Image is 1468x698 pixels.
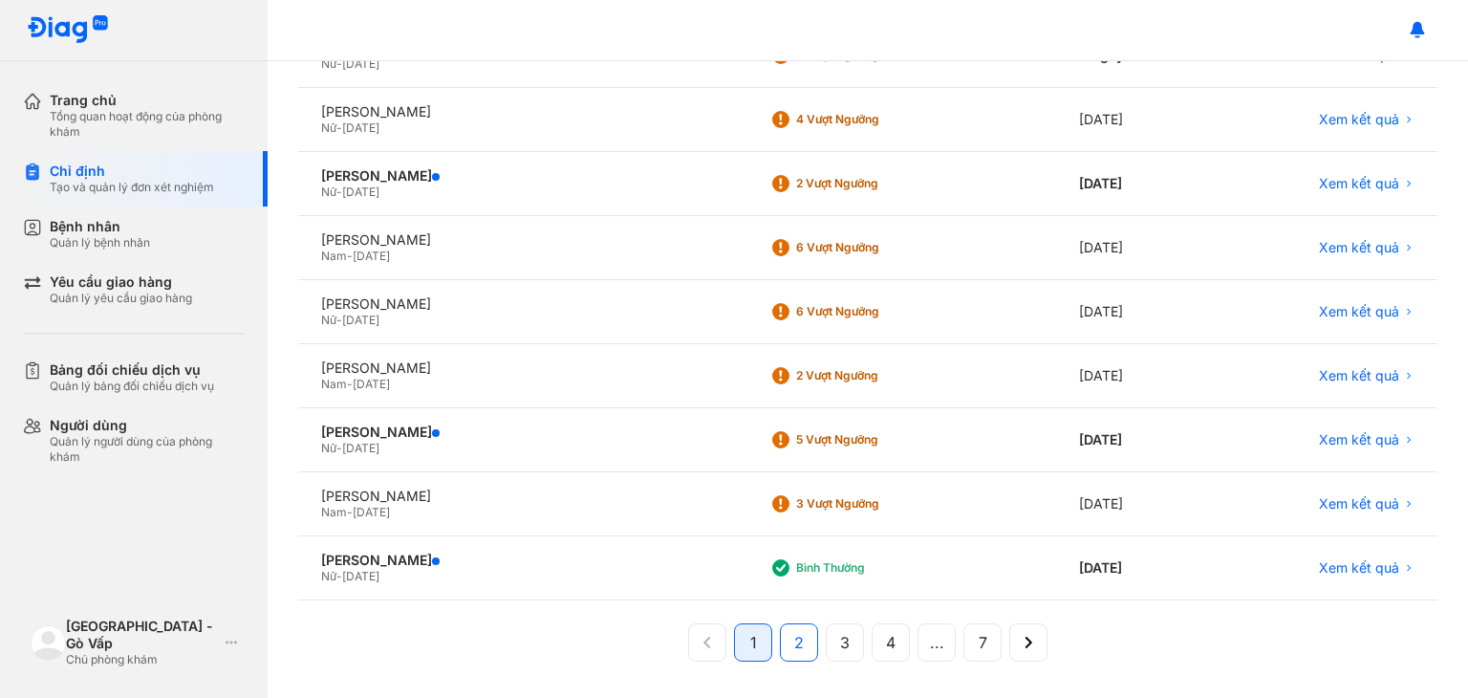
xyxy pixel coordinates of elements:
div: [PERSON_NAME] [321,424,723,441]
span: [DATE] [353,505,390,519]
div: Chỉ định [50,163,214,180]
div: 6 Vượt ngưỡng [796,240,949,255]
span: Xem kết quả [1319,431,1399,448]
div: [GEOGRAPHIC_DATA] - Gò Vấp [66,618,218,652]
span: Nữ [321,56,336,71]
span: 1 [750,631,757,654]
span: [DATE] [342,56,379,71]
span: Xem kết quả [1319,175,1399,192]
span: - [336,56,342,71]
div: [DATE] [1056,152,1250,216]
button: 3 [826,623,864,662]
div: [PERSON_NAME] [321,488,723,505]
span: - [347,505,353,519]
span: Xem kết quả [1319,239,1399,256]
div: [DATE] [1056,536,1250,600]
span: [DATE] [342,120,379,135]
div: Quản lý bảng đối chiếu dịch vụ [50,379,214,394]
span: Xem kết quả [1319,367,1399,384]
span: [DATE] [353,249,390,263]
span: [DATE] [353,377,390,391]
span: Nữ [321,120,336,135]
div: [DATE] [1056,88,1250,152]
div: Quản lý người dùng của phòng khám [50,434,245,465]
div: [PERSON_NAME] [321,295,723,313]
button: ... [917,623,956,662]
div: 3 Vượt ngưỡng [796,496,949,512]
div: 5 Vượt ngưỡng [796,432,949,447]
div: Tạo và quản lý đơn xét nghiệm [50,180,214,195]
span: [DATE] [342,441,379,455]
span: Nữ [321,441,336,455]
span: Nữ [321,185,336,199]
div: [DATE] [1056,280,1250,344]
span: ... [930,631,944,654]
button: 2 [780,623,818,662]
img: logo [27,15,109,45]
button: 1 [734,623,772,662]
div: [DATE] [1056,408,1250,472]
div: [DATE] [1056,216,1250,280]
span: Xem kết quả [1319,111,1399,128]
span: Xem kết quả [1319,303,1399,320]
span: 3 [840,631,850,654]
div: Bệnh nhân [50,218,150,235]
button: 7 [963,623,1002,662]
span: Nam [321,377,347,391]
div: 2 Vượt ngưỡng [796,176,949,191]
div: [PERSON_NAME] [321,231,723,249]
div: Quản lý bệnh nhân [50,235,150,251]
div: [PERSON_NAME] [321,103,723,120]
div: [PERSON_NAME] [321,167,723,185]
div: Yêu cầu giao hàng [50,273,192,291]
span: - [347,249,353,263]
span: Nữ [321,569,336,583]
span: Nữ [321,313,336,327]
span: - [336,313,342,327]
span: - [336,441,342,455]
div: [PERSON_NAME] [321,360,723,377]
div: [DATE] [1056,472,1250,536]
span: - [347,377,353,391]
div: Trang chủ [50,92,245,109]
span: Xem kết quả [1319,495,1399,513]
span: Nam [321,505,347,519]
div: Người dùng [50,417,245,434]
div: Bảng đối chiếu dịch vụ [50,361,214,379]
span: [DATE] [342,313,379,327]
span: 2 [794,631,804,654]
span: [DATE] [342,185,379,199]
span: Xem kết quả [1319,559,1399,577]
span: 7 [979,631,987,654]
span: - [336,569,342,583]
div: 4 Vượt ngưỡng [796,112,949,127]
span: 4 [886,631,896,654]
span: [DATE] [342,569,379,583]
div: Quản lý yêu cầu giao hàng [50,291,192,306]
div: [PERSON_NAME] [321,552,723,569]
div: 2 Vượt ngưỡng [796,368,949,383]
span: - [336,185,342,199]
button: 4 [872,623,910,662]
span: Nam [321,249,347,263]
div: 6 Vượt ngưỡng [796,304,949,319]
div: Bình thường [796,560,949,576]
div: Tổng quan hoạt động của phòng khám [50,109,245,140]
div: Chủ phòng khám [66,652,218,667]
div: [DATE] [1056,344,1250,408]
img: logo [31,625,66,661]
span: - [336,120,342,135]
